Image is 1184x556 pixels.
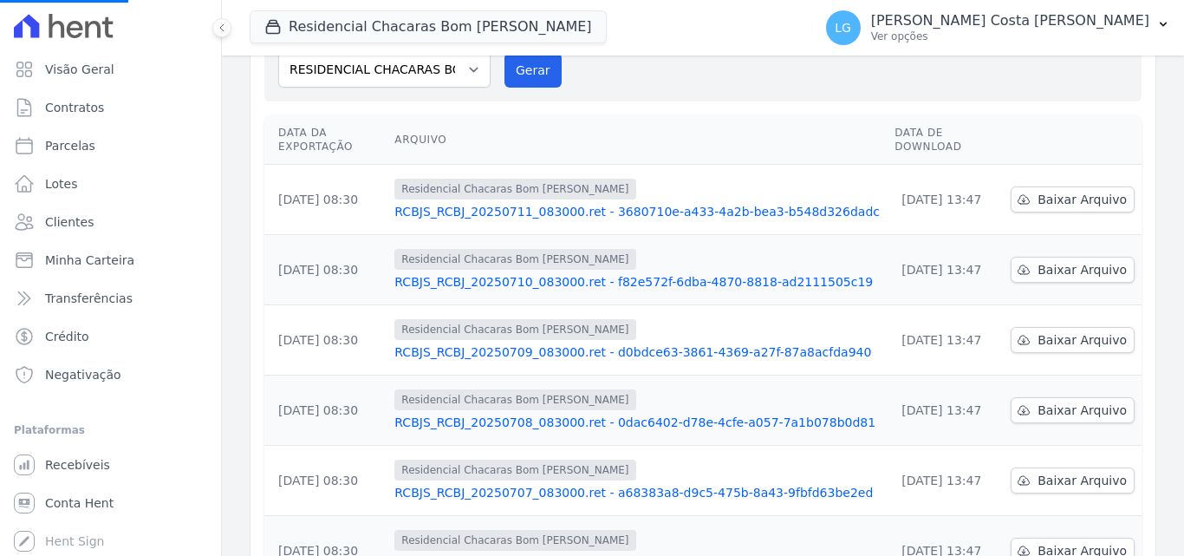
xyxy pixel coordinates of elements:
[7,319,214,354] a: Crédito
[394,179,635,200] span: Residencial Chacaras Bom [PERSON_NAME]
[812,3,1184,52] button: LG [PERSON_NAME] Costa [PERSON_NAME] Ver opções
[264,305,387,376] td: [DATE] 08:30
[7,167,214,201] a: Lotes
[394,273,881,291] a: RCBJS_RCBJ_20250710_083000.ret - f82e572f-6dba-4870-8818-ad2111505c19
[1038,331,1127,349] span: Baixar Arquivo
[7,243,214,278] a: Minha Carteira
[250,10,607,43] button: Residencial Chacaras Bom [PERSON_NAME]
[264,235,387,305] td: [DATE] 08:30
[7,52,214,87] a: Visão Geral
[7,128,214,163] a: Parcelas
[7,486,214,520] a: Conta Hent
[394,203,881,220] a: RCBJS_RCBJ_20250711_083000.ret - 3680710e-a433-4a2b-bea3-b548d326dadc
[45,290,133,307] span: Transferências
[835,22,851,34] span: LG
[264,115,387,165] th: Data da Exportação
[394,343,881,361] a: RCBJS_RCBJ_20250709_083000.ret - d0bdce63-3861-4369-a27f-87a8acfda940
[1038,191,1127,208] span: Baixar Arquivo
[45,61,114,78] span: Visão Geral
[394,460,635,481] span: Residencial Chacaras Bom [PERSON_NAME]
[45,328,89,345] span: Crédito
[1011,186,1135,213] a: Baixar Arquivo
[7,205,214,239] a: Clientes
[1038,261,1127,278] span: Baixar Arquivo
[45,494,114,512] span: Conta Hent
[387,115,888,165] th: Arquivo
[7,357,214,392] a: Negativação
[7,90,214,125] a: Contratos
[888,305,1004,376] td: [DATE] 13:47
[394,414,881,431] a: RCBJS_RCBJ_20250708_083000.ret - 0dac6402-d78e-4cfe-a057-7a1b078b0d81
[888,376,1004,446] td: [DATE] 13:47
[394,484,881,501] a: RCBJS_RCBJ_20250707_083000.ret - a68383a8-d9c5-475b-8a43-9fbfd63be2ed
[888,165,1004,235] td: [DATE] 13:47
[45,252,134,269] span: Minha Carteira
[888,446,1004,516] td: [DATE] 13:47
[45,366,121,383] span: Negativação
[504,53,562,88] button: Gerar
[1011,257,1135,283] a: Baixar Arquivo
[871,12,1149,29] p: [PERSON_NAME] Costa [PERSON_NAME]
[1038,472,1127,489] span: Baixar Arquivo
[888,115,1004,165] th: Data de Download
[871,29,1149,43] p: Ver opções
[1038,402,1127,419] span: Baixar Arquivo
[264,446,387,516] td: [DATE] 08:30
[45,213,94,231] span: Clientes
[45,456,110,474] span: Recebíveis
[7,281,214,316] a: Transferências
[394,530,635,551] span: Residencial Chacaras Bom [PERSON_NAME]
[45,99,104,116] span: Contratos
[1011,468,1135,494] a: Baixar Arquivo
[264,376,387,446] td: [DATE] 08:30
[45,175,78,193] span: Lotes
[264,165,387,235] td: [DATE] 08:30
[1011,397,1135,423] a: Baixar Arquivo
[14,420,207,441] div: Plataformas
[45,137,95,154] span: Parcelas
[394,319,635,340] span: Residencial Chacaras Bom [PERSON_NAME]
[394,249,635,270] span: Residencial Chacaras Bom [PERSON_NAME]
[1011,327,1135,353] a: Baixar Arquivo
[7,448,214,482] a: Recebíveis
[394,389,635,410] span: Residencial Chacaras Bom [PERSON_NAME]
[888,235,1004,305] td: [DATE] 13:47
